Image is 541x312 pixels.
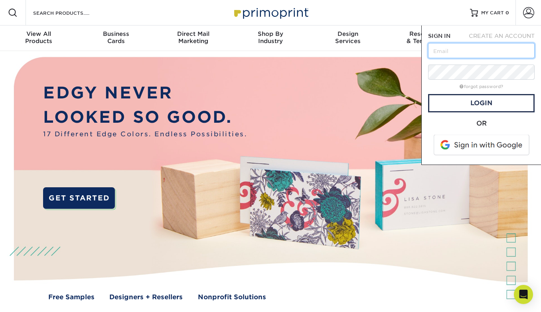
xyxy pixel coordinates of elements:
[309,30,387,45] div: Services
[43,129,247,139] span: 17 Different Edge Colors. Endless Possibilities.
[32,8,110,18] input: SEARCH PRODUCTS.....
[309,30,387,37] span: Design
[481,10,504,16] span: MY CART
[154,30,232,45] div: Marketing
[387,30,464,45] div: & Templates
[428,33,450,39] span: SIGN IN
[232,30,309,37] span: Shop By
[109,292,183,302] a: Designers + Resellers
[428,94,535,112] a: Login
[154,26,232,51] a: Direct MailMarketing
[77,30,155,37] span: Business
[428,119,535,128] div: OR
[460,84,503,89] a: forgot password?
[232,26,309,51] a: Shop ByIndustry
[387,30,464,37] span: Resources
[43,80,247,105] p: EDGY NEVER
[428,43,535,58] input: Email
[514,285,533,304] div: Open Intercom Messenger
[48,292,95,302] a: Free Samples
[198,292,266,302] a: Nonprofit Solutions
[505,10,509,16] span: 0
[154,30,232,37] span: Direct Mail
[43,105,247,129] p: LOOKED SO GOOD.
[231,4,310,21] img: Primoprint
[387,26,464,51] a: Resources& Templates
[77,30,155,45] div: Cards
[77,26,155,51] a: BusinessCards
[43,187,115,209] a: GET STARTED
[309,26,387,51] a: DesignServices
[469,33,535,39] span: CREATE AN ACCOUNT
[232,30,309,45] div: Industry
[2,288,68,309] iframe: Google Customer Reviews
